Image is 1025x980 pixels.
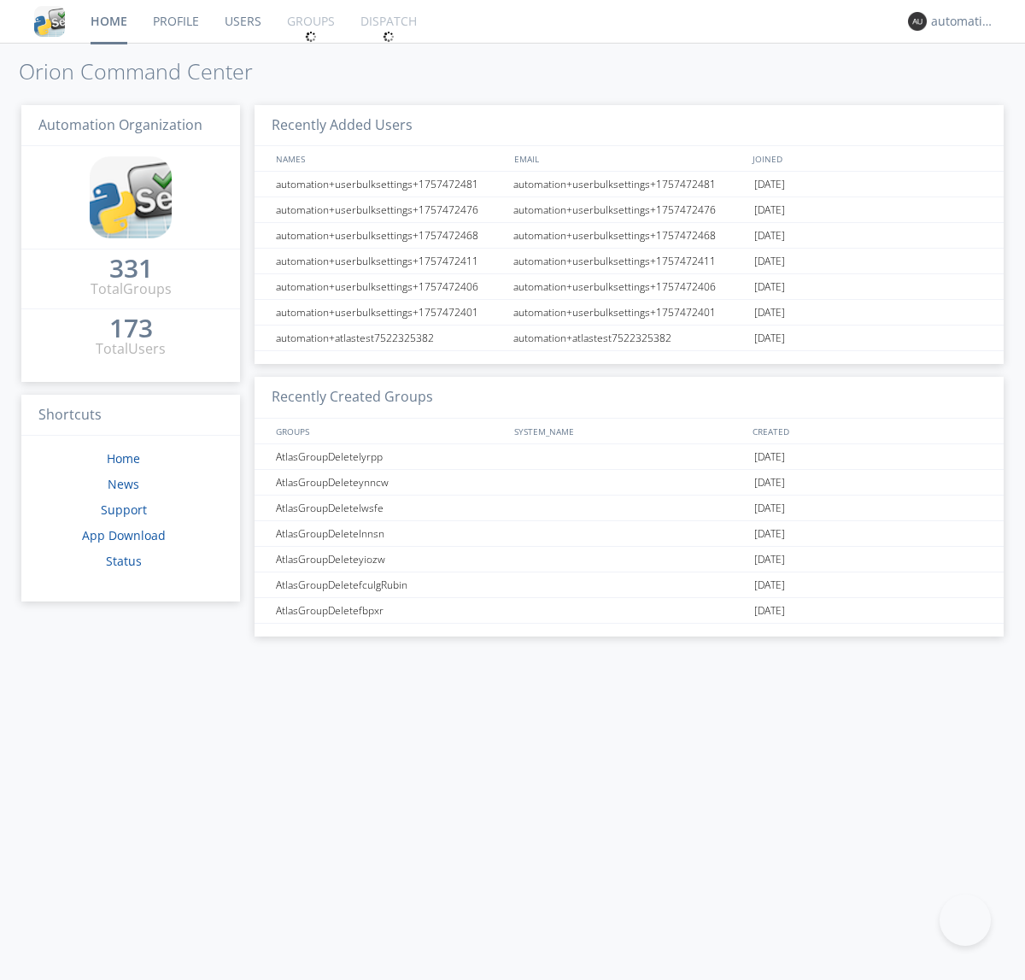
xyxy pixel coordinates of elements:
[754,300,785,326] span: [DATE]
[510,146,748,171] div: EMAIL
[101,502,147,518] a: Support
[509,172,750,197] div: automation+userbulksettings+1757472481
[21,395,240,437] h3: Shortcuts
[931,13,995,30] div: automation+atlas0014
[106,553,142,569] a: Status
[255,249,1004,274] a: automation+userbulksettings+1757472411automation+userbulksettings+1757472411[DATE]
[754,326,785,351] span: [DATE]
[109,320,153,337] div: 173
[754,572,785,598] span: [DATE]
[754,598,785,624] span: [DATE]
[82,527,166,543] a: App Download
[272,326,508,350] div: automation+atlastest7522325382
[908,12,927,31] img: 373638.png
[754,470,785,496] span: [DATE]
[272,300,508,325] div: automation+userbulksettings+1757472401
[754,249,785,274] span: [DATE]
[509,274,750,299] div: automation+userbulksettings+1757472406
[383,31,395,43] img: spin.svg
[255,547,1004,572] a: AtlasGroupDeleteyiozw[DATE]
[305,31,317,43] img: spin.svg
[940,895,991,946] iframe: Toggle Customer Support
[272,274,508,299] div: automation+userbulksettings+1757472406
[272,572,508,597] div: AtlasGroupDeletefculgRubin
[91,279,172,299] div: Total Groups
[255,377,1004,419] h3: Recently Created Groups
[109,260,153,277] div: 331
[754,223,785,249] span: [DATE]
[272,496,508,520] div: AtlasGroupDeletelwsfe
[754,172,785,197] span: [DATE]
[90,156,172,238] img: cddb5a64eb264b2086981ab96f4c1ba7
[108,476,139,492] a: News
[272,547,508,572] div: AtlasGroupDeleteyiozw
[754,496,785,521] span: [DATE]
[255,223,1004,249] a: automation+userbulksettings+1757472468automation+userbulksettings+1757472468[DATE]
[509,300,750,325] div: automation+userbulksettings+1757472401
[509,249,750,273] div: automation+userbulksettings+1757472411
[272,249,508,273] div: automation+userbulksettings+1757472411
[509,197,750,222] div: automation+userbulksettings+1757472476
[255,521,1004,547] a: AtlasGroupDeletelnnsn[DATE]
[748,146,987,171] div: JOINED
[255,572,1004,598] a: AtlasGroupDeletefculgRubin[DATE]
[109,320,153,339] a: 173
[255,105,1004,147] h3: Recently Added Users
[255,274,1004,300] a: automation+userbulksettings+1757472406automation+userbulksettings+1757472406[DATE]
[109,260,153,279] a: 331
[255,300,1004,326] a: automation+userbulksettings+1757472401automation+userbulksettings+1757472401[DATE]
[272,172,508,197] div: automation+userbulksettings+1757472481
[754,547,785,572] span: [DATE]
[255,197,1004,223] a: automation+userbulksettings+1757472476automation+userbulksettings+1757472476[DATE]
[272,419,506,443] div: GROUPS
[272,521,508,546] div: AtlasGroupDeletelnnsn
[255,598,1004,624] a: AtlasGroupDeletefbpxr[DATE]
[272,223,508,248] div: automation+userbulksettings+1757472468
[255,444,1004,470] a: AtlasGroupDeletelyrpp[DATE]
[754,274,785,300] span: [DATE]
[272,444,508,469] div: AtlasGroupDeletelyrpp
[34,6,65,37] img: cddb5a64eb264b2086981ab96f4c1ba7
[107,450,140,467] a: Home
[509,223,750,248] div: automation+userbulksettings+1757472468
[510,419,748,443] div: SYSTEM_NAME
[272,146,506,171] div: NAMES
[272,197,508,222] div: automation+userbulksettings+1757472476
[255,496,1004,521] a: AtlasGroupDeletelwsfe[DATE]
[754,444,785,470] span: [DATE]
[272,598,508,623] div: AtlasGroupDeletefbpxr
[272,470,508,495] div: AtlasGroupDeleteynncw
[255,172,1004,197] a: automation+userbulksettings+1757472481automation+userbulksettings+1757472481[DATE]
[255,470,1004,496] a: AtlasGroupDeleteynncw[DATE]
[38,115,202,134] span: Automation Organization
[754,197,785,223] span: [DATE]
[255,326,1004,351] a: automation+atlastest7522325382automation+atlastest7522325382[DATE]
[754,521,785,547] span: [DATE]
[748,419,987,443] div: CREATED
[96,339,166,359] div: Total Users
[509,326,750,350] div: automation+atlastest7522325382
